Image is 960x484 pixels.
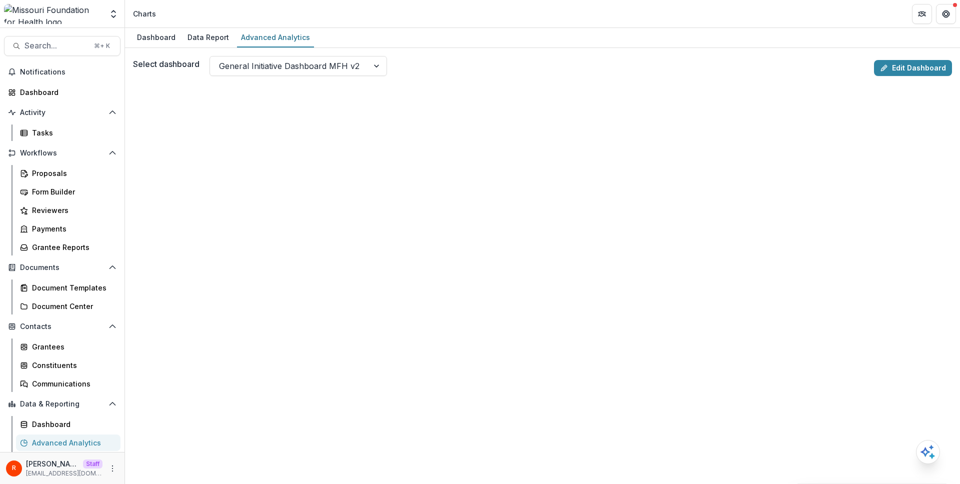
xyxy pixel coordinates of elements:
a: Reviewers [16,202,120,218]
a: Document Center [16,298,120,314]
nav: breadcrumb [129,6,160,21]
div: Payments [32,223,112,234]
button: More [106,462,118,474]
span: Search... [24,41,88,50]
a: Advanced Analytics [16,434,120,451]
div: Advanced Analytics [32,437,112,448]
div: Raj [12,465,16,471]
p: Staff [83,459,102,468]
div: Dashboard [133,30,179,44]
div: Charts [133,8,156,19]
span: Data & Reporting [20,400,104,408]
a: Grantee Reports [16,239,120,255]
div: Data Report [183,30,233,44]
span: Notifications [20,68,116,76]
div: Grantee Reports [32,242,112,252]
div: Proposals [32,168,112,178]
div: Dashboard [20,87,112,97]
div: Form Builder [32,186,112,197]
a: Dashboard [16,416,120,432]
a: Grantees [16,338,120,355]
div: Constituents [32,360,112,370]
a: Dashboard [4,84,120,100]
button: Open Data & Reporting [4,396,120,412]
div: Advanced Analytics [237,30,314,44]
div: Document Templates [32,282,112,293]
img: Missouri Foundation for Health logo [4,4,102,24]
a: Constituents [16,357,120,373]
a: Document Templates [16,279,120,296]
button: Open Activity [4,104,120,120]
button: Open entity switcher [106,4,120,24]
p: [PERSON_NAME] [26,458,79,469]
div: Grantees [32,341,112,352]
button: Notifications [4,64,120,80]
a: Communications [16,375,120,392]
button: Open AI Assistant [916,440,940,464]
span: Contacts [20,322,104,331]
a: Advanced Analytics [237,28,314,47]
a: Form Builder [16,183,120,200]
a: Dashboard [133,28,179,47]
div: Reviewers [32,205,112,215]
a: Data Report [183,28,233,47]
div: Communications [32,378,112,389]
label: Select dashboard [133,58,199,70]
div: Dashboard [32,419,112,429]
div: ⌘ + K [92,40,112,51]
button: Open Contacts [4,318,120,334]
button: Search... [4,36,120,56]
div: Tasks [32,127,112,138]
div: Document Center [32,301,112,311]
a: Tasks [16,124,120,141]
a: Edit Dashboard [874,60,952,76]
span: Documents [20,263,104,272]
span: Workflows [20,149,104,157]
button: Partners [912,4,932,24]
p: [EMAIL_ADDRESS][DOMAIN_NAME] [26,469,102,478]
a: Proposals [16,165,120,181]
button: Open Documents [4,259,120,275]
a: Payments [16,220,120,237]
span: Activity [20,108,104,117]
button: Open Workflows [4,145,120,161]
button: Get Help [936,4,956,24]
